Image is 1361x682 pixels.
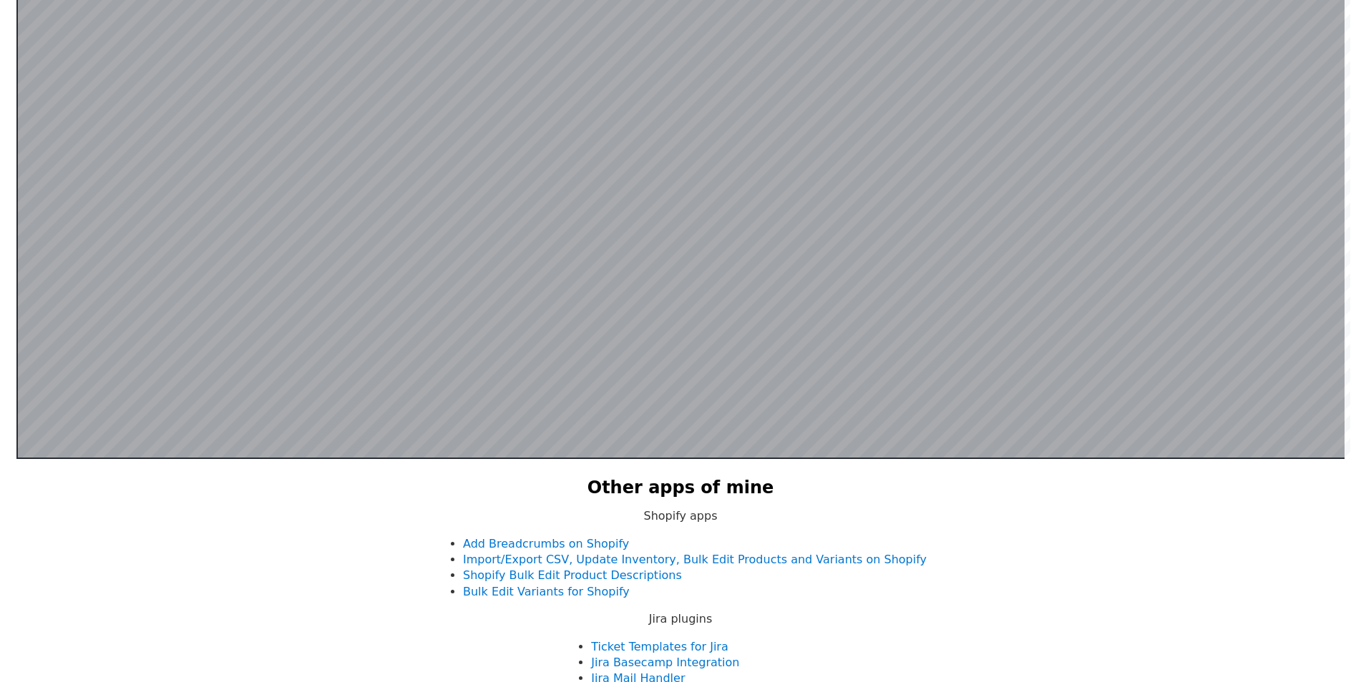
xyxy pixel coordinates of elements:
[591,640,728,653] a: Ticket Templates for Jira
[591,656,739,669] a: Jira Basecamp Integration
[463,568,682,582] a: Shopify Bulk Edit Product Descriptions
[587,476,774,500] h2: Other apps of mine
[463,553,927,566] a: Import/Export CSV, Update Inventory, Bulk Edit Products and Variants on Shopify
[463,585,630,598] a: Bulk Edit Variants for Shopify
[463,537,629,550] a: Add Breadcrumbs on Shopify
